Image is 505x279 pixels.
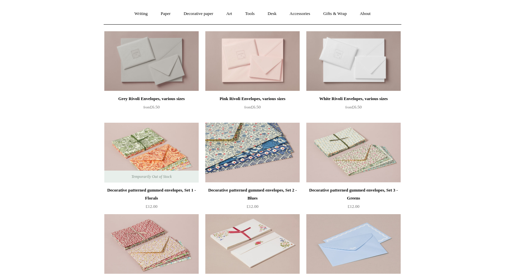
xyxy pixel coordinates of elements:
span: £6.50 [244,104,260,109]
a: Desk [262,5,283,23]
span: from [244,105,251,109]
img: 6 Embellished Summer Flower Envelopes [205,214,300,274]
img: Decorative patterned gummed envelopes, Set 3 - Greens [306,123,401,183]
img: Decorative patterned gummed envelopes, Set 1 - Florals [104,123,199,183]
a: Decorative patterned gummed envelopes, Set 2 - Blues Decorative patterned gummed envelopes, Set 2... [205,123,300,183]
span: £6.50 [345,104,361,109]
a: Writing [129,5,154,23]
div: Decorative patterned gummed envelopes, Set 2 - Blues [207,186,298,202]
a: White Rivoli Envelopes, various sizes from£6.50 [306,95,401,122]
span: £6.50 [143,104,159,109]
img: Pink Rivoli Envelopes, various sizes [205,31,300,91]
a: Decorative patterned gummed envelopes, Set 1 - Florals £12.00 [104,186,199,213]
div: Pink Rivoli Envelopes, various sizes [207,95,298,103]
div: White Rivoli Envelopes, various sizes [308,95,399,103]
span: £12.00 [146,204,157,209]
a: Decorative patterned gummed envelopes, Set 3 - Greens Decorative patterned gummed envelopes, Set ... [306,123,401,183]
a: Decorative paper [178,5,219,23]
span: £12.00 [247,204,258,209]
a: Decorative patterned gummed envelopes, Set 1 - Florals Decorative patterned gummed envelopes, Set... [104,123,199,183]
img: Decorative patterned gummed envelopes, Set 2 - Blues [205,123,300,183]
img: Decorative Forget-me-not Scalloped Edge Envelopes - Pack of 10 [306,214,401,274]
a: Paper [155,5,177,23]
a: Art [220,5,238,23]
a: Decorative patterned gummed envelopes, Set 4 - Reds Decorative patterned gummed envelopes, Set 4 ... [104,214,199,274]
a: Pink Rivoli Envelopes, various sizes from£6.50 [205,95,300,122]
div: Decorative patterned gummed envelopes, Set 3 - Greens [308,186,399,202]
a: 6 Embellished Summer Flower Envelopes 6 Embellished Summer Flower Envelopes [205,214,300,274]
img: Decorative patterned gummed envelopes, Set 4 - Reds [104,214,199,274]
div: Decorative patterned gummed envelopes, Set 1 - Florals [106,186,197,202]
a: Grey Rivoli Envelopes, various sizes Grey Rivoli Envelopes, various sizes [104,31,199,91]
a: Decorative Forget-me-not Scalloped Edge Envelopes - Pack of 10 Decorative Forget-me-not Scalloped... [306,214,401,274]
div: Grey Rivoli Envelopes, various sizes [106,95,197,103]
a: Tools [239,5,261,23]
span: from [345,105,352,109]
a: Grey Rivoli Envelopes, various sizes from£6.50 [104,95,199,122]
a: White Rivoli Envelopes, various sizes White Rivoli Envelopes, various sizes [306,31,401,91]
span: from [143,105,150,109]
span: Temporarily Out of Stock [125,171,178,183]
a: Accessories [284,5,316,23]
img: Grey Rivoli Envelopes, various sizes [104,31,199,91]
a: Gifts & Wrap [317,5,353,23]
a: Decorative patterned gummed envelopes, Set 3 - Greens £12.00 [306,186,401,213]
span: £12.00 [348,204,359,209]
a: Decorative patterned gummed envelopes, Set 2 - Blues £12.00 [205,186,300,213]
a: About [354,5,377,23]
a: Pink Rivoli Envelopes, various sizes Pink Rivoli Envelopes, various sizes [205,31,300,91]
img: White Rivoli Envelopes, various sizes [306,31,401,91]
